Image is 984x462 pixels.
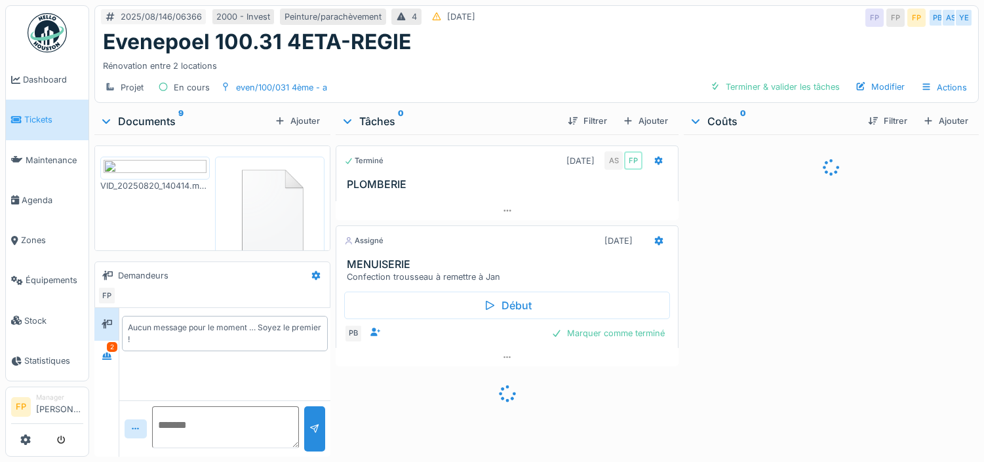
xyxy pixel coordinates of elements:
[412,10,417,23] div: 4
[100,180,210,192] div: VID_20250820_140414.mp4
[36,393,83,421] li: [PERSON_NAME]
[447,10,475,23] div: [DATE]
[928,9,947,27] div: PB
[398,113,404,129] sup: 0
[954,9,973,27] div: YE
[23,73,83,86] span: Dashboard
[216,10,270,23] div: 2000 - Invest
[915,78,973,97] div: Actions
[705,78,845,96] div: Terminer & valider les tâches
[21,234,83,246] span: Zones
[26,154,83,166] span: Maintenance
[11,393,83,424] a: FP Manager[PERSON_NAME]
[941,9,960,27] div: AS
[344,155,384,166] div: Terminé
[121,10,202,23] div: 2025/08/146/06366
[104,160,207,176] img: 1b93dd46-44da-4a3c-9c30-e371fb3e6d16-VID_20250820_140414.mp4
[863,112,913,130] div: Filtrer
[546,324,670,342] div: Marquer comme terminé
[103,54,970,72] div: Rénovation entre 2 locations
[118,269,168,282] div: Demandeurs
[344,235,384,246] div: Assigné
[918,112,974,130] div: Ajouter
[689,113,857,129] div: Coûts
[850,78,910,96] div: Modifier
[178,113,184,129] sup: 9
[103,29,411,54] h1: Evenepoel 100.31 4ETA-REGIE
[269,112,325,130] div: Ajouter
[907,9,926,27] div: FP
[6,180,89,220] a: Agenda
[174,81,210,94] div: En cours
[24,355,83,367] span: Statistiques
[121,81,144,94] div: Projet
[28,13,67,52] img: Badge_color-CXgf-gQk.svg
[562,112,612,130] div: Filtrer
[618,112,673,130] div: Ajouter
[6,341,89,381] a: Statistiques
[740,113,746,129] sup: 0
[344,292,671,319] div: Début
[24,315,83,327] span: Stock
[100,113,269,129] div: Documents
[6,140,89,180] a: Maintenance
[604,151,623,170] div: AS
[36,393,83,402] div: Manager
[24,113,83,126] span: Tickets
[6,220,89,260] a: Zones
[26,274,83,286] span: Équipements
[344,324,363,343] div: PB
[6,100,89,140] a: Tickets
[624,151,642,170] div: FP
[98,286,116,305] div: FP
[341,113,558,129] div: Tâches
[865,9,884,27] div: FP
[107,342,117,352] div: 2
[566,155,595,167] div: [DATE]
[604,235,633,247] div: [DATE]
[347,271,673,283] div: Confection trousseau à remettre à Jan
[347,178,673,191] h3: PLOMBERIE
[6,260,89,300] a: Équipements
[886,9,905,27] div: FP
[347,258,673,271] h3: MENUISERIE
[128,322,321,345] div: Aucun message pour le moment … Soyez le premier !
[218,160,321,258] img: 84750757-fdcc6f00-afbb-11ea-908a-1074b026b06b.png
[285,10,382,23] div: Peinture/parachèvement
[11,397,31,417] li: FP
[22,194,83,206] span: Agenda
[6,60,89,100] a: Dashboard
[6,301,89,341] a: Stock
[236,81,327,94] div: even/100/031 4ème - a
